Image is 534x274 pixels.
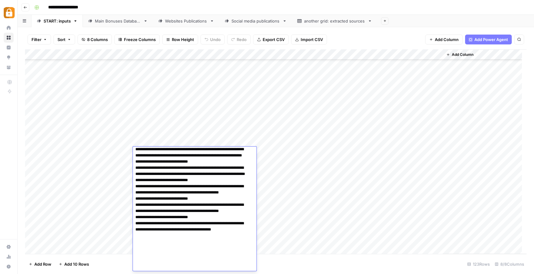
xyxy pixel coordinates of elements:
[114,35,160,44] button: Freeze Columns
[231,18,280,24] div: Social media publications
[253,35,289,44] button: Export CSV
[210,36,221,43] span: Undo
[34,261,51,267] span: Add Row
[4,33,14,43] a: Browse
[301,36,323,43] span: Import CSV
[492,259,527,269] div: 8/8 Columns
[4,242,14,252] a: Settings
[32,15,83,27] a: START: inputs
[32,36,41,43] span: Filter
[291,35,327,44] button: Import CSV
[162,35,198,44] button: Row Height
[124,36,156,43] span: Freeze Columns
[474,36,508,43] span: Add Power Agent
[465,259,492,269] div: 123 Rows
[435,36,459,43] span: Add Column
[425,35,463,44] button: Add Column
[219,15,292,27] a: Social media publications
[444,51,476,59] button: Add Column
[263,36,285,43] span: Export CSV
[28,35,51,44] button: Filter
[95,18,141,24] div: Main Bonuses Database
[64,261,89,267] span: Add 10 Rows
[172,36,194,43] span: Row Height
[87,36,108,43] span: 8 Columns
[292,15,377,27] a: another grid: extracted sources
[53,35,75,44] button: Sort
[227,35,251,44] button: Redo
[4,252,14,262] a: Usage
[4,62,14,72] a: Your Data
[44,18,71,24] div: START: inputs
[165,18,207,24] div: Websites Publications
[4,52,14,62] a: Opportunities
[304,18,365,24] div: another grid: extracted sources
[201,35,225,44] button: Undo
[57,36,66,43] span: Sort
[4,262,14,272] button: Help + Support
[4,23,14,33] a: Home
[153,15,219,27] a: Websites Publications
[237,36,247,43] span: Redo
[55,259,93,269] button: Add 10 Rows
[78,35,112,44] button: 8 Columns
[83,15,153,27] a: Main Bonuses Database
[4,7,15,18] img: Adzz Logo
[4,43,14,52] a: Insights
[4,5,14,20] button: Workspace: Adzz
[25,259,55,269] button: Add Row
[465,35,512,44] button: Add Power Agent
[452,52,473,57] span: Add Column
